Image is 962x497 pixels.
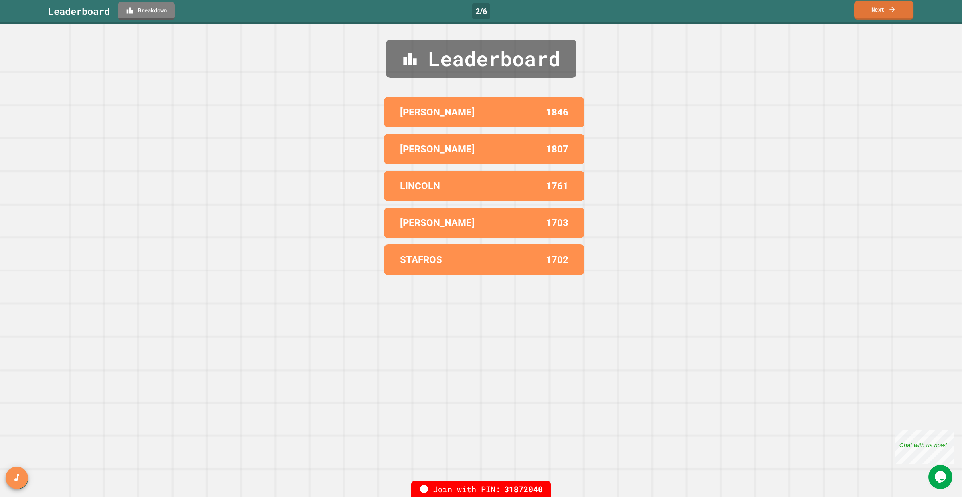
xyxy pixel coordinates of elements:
[895,430,954,464] iframe: chat widget
[546,179,568,193] p: 1761
[928,465,954,489] iframe: chat widget
[546,142,568,156] p: 1807
[546,253,568,267] p: 1702
[400,105,475,119] p: [PERSON_NAME]
[411,481,551,497] div: Join with PIN:
[546,105,568,119] p: 1846
[504,483,543,495] span: 31872040
[472,3,490,19] div: 2 / 6
[400,253,442,267] p: STAFROS
[854,1,913,20] a: Next
[400,216,475,230] p: [PERSON_NAME]
[118,2,175,20] a: Breakdown
[400,179,440,193] p: LINCOLN
[6,467,28,489] button: SpeedDial basic example
[546,216,568,230] p: 1703
[386,40,576,78] div: Leaderboard
[48,4,110,18] div: Leaderboard
[400,142,475,156] p: [PERSON_NAME]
